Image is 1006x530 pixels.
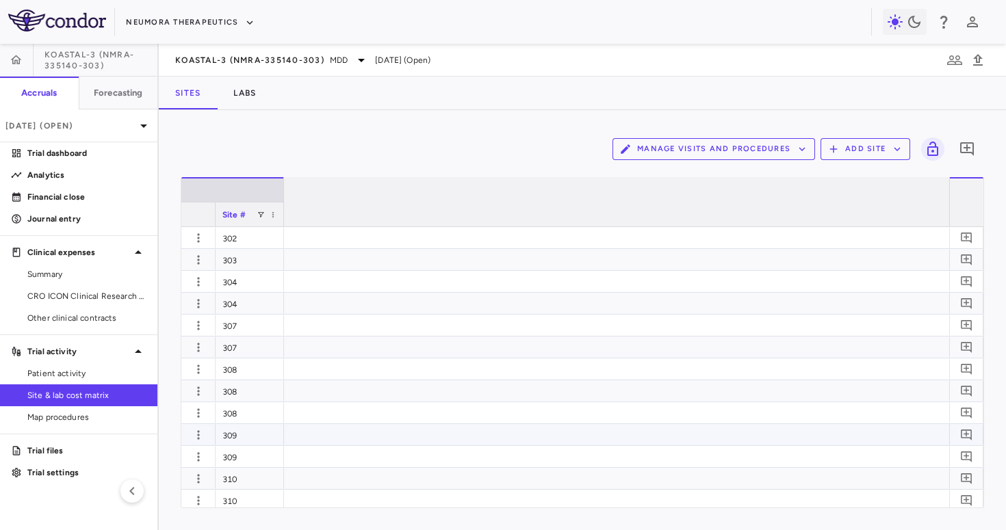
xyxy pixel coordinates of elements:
div: 308 [216,402,284,423]
svg: Add comment [960,275,973,288]
span: Summary [27,268,146,280]
button: Add comment [957,469,976,488]
div: 309 [216,424,284,445]
div: 307 [216,315,284,336]
svg: Add comment [960,231,973,244]
button: Add comment [957,403,976,422]
h6: Accruals [21,87,57,99]
img: logo-full-SnFGN8VE.png [8,10,106,31]
div: 308 [216,358,284,380]
div: 304 [216,293,284,314]
svg: Add comment [960,319,973,332]
p: Trial dashboard [27,147,146,159]
span: MDD [330,54,348,66]
button: Add comment [957,272,976,291]
span: KOASTAL-3 (NMRA-335140-303) [175,55,324,66]
button: Add comment [957,382,976,400]
div: 310 [216,468,284,489]
span: Patient activity [27,367,146,380]
svg: Add comment [960,341,973,354]
p: Analytics [27,169,146,181]
button: Add comment [957,491,976,509]
p: Financial close [27,191,146,203]
svg: Add comment [960,494,973,507]
p: Trial activity [27,345,130,358]
div: 304 [216,271,284,292]
span: Site & lab cost matrix [27,389,146,401]
svg: Add comment [960,362,973,375]
p: [DATE] (Open) [5,120,136,132]
button: Add comment [957,360,976,378]
svg: Add comment [960,450,973,463]
div: 310 [216,490,284,511]
svg: Add comment [960,297,973,310]
button: Add Site [821,138,910,160]
div: 302 [216,227,284,248]
span: KOASTAL-3 (NMRA-335140-303) [44,49,157,71]
svg: Add comment [960,472,973,485]
button: Neumora Therapeutics [126,12,255,34]
button: Add comment [957,425,976,444]
p: Clinical expenses [27,246,130,259]
button: Add comment [957,316,976,334]
button: Sites [159,77,217,109]
p: Trial files [27,445,146,457]
span: Site # [222,210,246,220]
span: CRO ICON Clinical Research Limited [27,290,146,302]
button: Add comment [957,294,976,313]
div: 303 [216,249,284,270]
span: Other clinical contracts [27,312,146,324]
p: Journal entry [27,213,146,225]
button: Add comment [957,228,976,247]
svg: Add comment [960,428,973,441]
button: Add comment [957,250,976,269]
button: Add comment [955,137,979,161]
button: Add comment [957,338,976,356]
svg: Add comment [959,141,975,157]
button: Manage Visits and Procedures [612,138,815,160]
div: 307 [216,336,284,358]
div: 309 [216,446,284,467]
span: Lock grid [916,137,944,161]
svg: Add comment [960,253,973,266]
span: [DATE] (Open) [375,54,430,66]
div: 308 [216,380,284,401]
button: Add comment [957,447,976,466]
span: Map procedures [27,411,146,423]
button: Labs [217,77,272,109]
svg: Add comment [960,406,973,419]
h6: Forecasting [94,87,143,99]
svg: Add comment [960,384,973,397]
p: Trial settings [27,466,146,479]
